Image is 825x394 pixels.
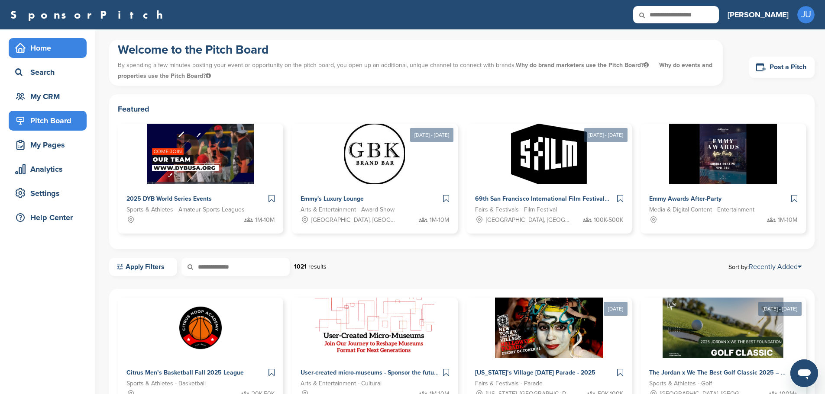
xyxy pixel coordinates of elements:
span: JU [797,6,815,23]
img: Sponsorpitch & [344,124,405,184]
span: Why do brand marketers use the Pitch Board? [516,61,650,69]
a: Recently Added [749,263,802,271]
span: Emmy Awards After-Party [649,195,721,202]
span: [GEOGRAPHIC_DATA], [GEOGRAPHIC_DATA] [486,215,571,225]
a: [DATE] - [DATE] Sponsorpitch & 69th San Francisco International Film Festival Fairs & Festivals -... [466,110,632,234]
div: Home [13,40,87,56]
span: results [308,263,327,270]
h2: Featured [118,103,806,115]
span: Sports & Athletes - Golf [649,379,712,388]
img: Sponsorpitch & [663,298,783,358]
div: [DATE] - [DATE] [410,128,453,142]
div: Help Center [13,210,87,225]
strong: 1021 [294,263,307,270]
p: By spending a few minutes posting your event or opportunity on the pitch board, you open up an ad... [118,58,714,83]
div: Analytics [13,161,87,177]
a: [PERSON_NAME] [728,5,789,24]
div: [DATE] - [DATE] [584,128,628,142]
span: User-created micro-museums - Sponsor the future of cultural storytelling [301,369,503,376]
div: [DATE] - [DATE] [758,302,802,316]
a: [DATE] - [DATE] Sponsorpitch & Emmy's Luxury Lounge Arts & Entertainment - Award Show [GEOGRAPHIC... [292,110,457,234]
a: Help Center [9,208,87,227]
span: 1M-10M [778,215,797,225]
span: [GEOGRAPHIC_DATA], [GEOGRAPHIC_DATA] [311,215,397,225]
h1: Welcome to the Pitch Board [118,42,714,58]
h3: [PERSON_NAME] [728,9,789,21]
span: 1M-10M [255,215,275,225]
span: [US_STATE]’s Village [DATE] Parade - 2025 [475,369,595,376]
span: Arts & Entertainment - Award Show [301,205,395,215]
span: Citrus Men’s Basketball Fall 2025 League [126,369,244,376]
span: Sort by: [728,263,802,270]
a: Home [9,38,87,58]
div: Settings [13,186,87,201]
span: 100K-500K [594,215,623,225]
a: SponsorPitch [10,9,168,20]
a: Settings [9,183,87,203]
a: Search [9,62,87,82]
div: [DATE] [604,302,628,316]
img: Sponsorpitch & [170,298,231,358]
img: Sponsorpitch & [669,124,777,184]
span: Fairs & Festivals - Parade [475,379,543,388]
div: My CRM [13,89,87,104]
span: Sports & Athletes - Amateur Sports Leagues [126,205,245,215]
span: Media & Digital Content - Entertainment [649,205,754,215]
div: Search [13,64,87,80]
img: Sponsorpitch & [495,298,603,358]
div: My Pages [13,137,87,153]
a: Pitch Board [9,111,87,131]
img: Sponsorpitch & [511,124,587,184]
a: My Pages [9,135,87,155]
span: 1M-10M [430,215,449,225]
a: Sponsorpitch & 2025 DYB World Series Events Sports & Athletes - Amateur Sports Leagues 1M-10M [118,124,283,234]
span: Sports & Athletes - Basketball [126,379,206,388]
a: Analytics [9,159,87,179]
a: Post a Pitch [749,57,815,78]
span: Emmy's Luxury Lounge [301,195,364,202]
iframe: Button to launch messaging window [790,359,818,387]
span: Fairs & Festivals - Film Festival [475,205,557,215]
div: Pitch Board [13,113,87,128]
a: My CRM [9,86,87,106]
img: Sponsorpitch & [147,124,254,184]
img: Sponsorpitch & [315,298,434,358]
span: 69th San Francisco International Film Festival [475,195,605,202]
span: 2025 DYB World Series Events [126,195,212,202]
a: Apply Filters [109,258,177,276]
span: Arts & Entertainment - Cultural [301,379,382,388]
a: Sponsorpitch & Emmy Awards After-Party Media & Digital Content - Entertainment 1M-10M [641,124,806,234]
